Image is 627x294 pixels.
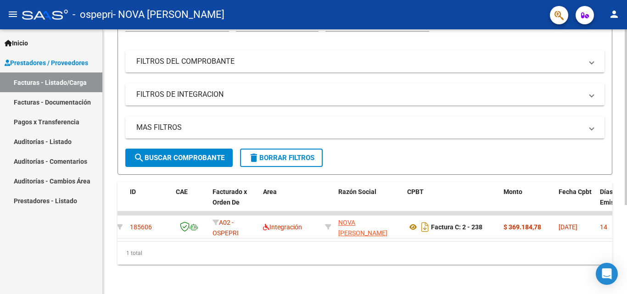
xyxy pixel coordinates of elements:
[263,188,277,195] span: Area
[431,223,482,231] strong: Factura C: 2 - 238
[209,182,259,222] datatable-header-cell: Facturado x Orden De
[338,188,376,195] span: Razón Social
[125,116,605,139] mat-expansion-panel-header: MAS FILTROS
[125,83,605,105] mat-expansion-panel-header: FILTROS DE INTEGRACION
[240,149,323,167] button: Borrar Filtros
[609,9,620,20] mat-icon: person
[113,5,224,25] span: - NOVA [PERSON_NAME]
[248,154,314,162] span: Borrar Filtros
[263,223,302,231] span: Integración
[338,217,400,237] div: 27256242422
[7,9,18,20] mat-icon: menu
[555,182,596,222] datatable-header-cell: Fecha Cpbt
[130,188,136,195] span: ID
[419,220,431,234] i: Descargar documento
[403,182,500,222] datatable-header-cell: CPBT
[136,56,582,67] mat-panel-title: FILTROS DEL COMPROBANTE
[213,219,239,237] span: A02 - OSPEPRI
[600,223,607,231] span: 14
[596,263,618,285] div: Open Intercom Messenger
[136,122,582,133] mat-panel-title: MAS FILTROS
[130,223,152,231] span: 185606
[136,89,582,100] mat-panel-title: FILTROS DE INTEGRACION
[213,188,247,206] span: Facturado x Orden De
[73,5,113,25] span: - ospepri
[134,152,145,163] mat-icon: search
[504,223,541,231] strong: $ 369.184,78
[176,188,188,195] span: CAE
[559,223,577,231] span: [DATE]
[125,50,605,72] mat-expansion-panel-header: FILTROS DEL COMPROBANTE
[125,149,233,167] button: Buscar Comprobante
[559,188,592,195] span: Fecha Cpbt
[126,182,172,222] datatable-header-cell: ID
[248,152,259,163] mat-icon: delete
[407,188,424,195] span: CPBT
[259,182,321,222] datatable-header-cell: Area
[134,154,224,162] span: Buscar Comprobante
[504,188,522,195] span: Monto
[5,38,28,48] span: Inicio
[172,182,209,222] datatable-header-cell: CAE
[335,182,403,222] datatable-header-cell: Razón Social
[338,219,387,237] span: NOVA [PERSON_NAME]
[5,58,88,68] span: Prestadores / Proveedores
[118,242,612,265] div: 1 total
[500,182,555,222] datatable-header-cell: Monto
